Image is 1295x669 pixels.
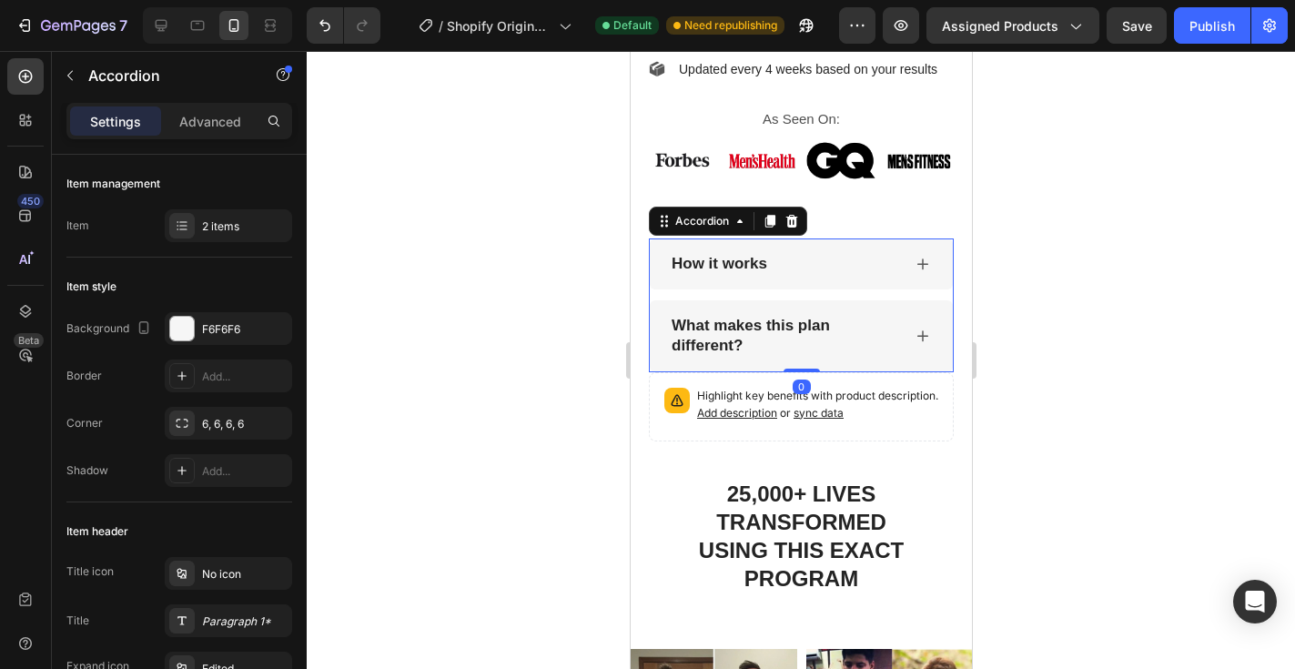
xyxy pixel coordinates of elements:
button: Publish [1174,7,1250,44]
div: Title icon [66,563,114,580]
div: Item management [66,176,160,192]
span: Default [613,17,652,34]
div: 2 items [202,218,288,235]
div: 6, 6, 6, 6 [202,416,288,432]
span: Save [1122,18,1152,34]
span: Shopify Original Product Template [447,16,551,35]
div: Undo/Redo [307,7,380,44]
div: F6F6F6 [202,321,288,338]
div: Open Intercom Messenger [1233,580,1277,623]
div: Paragraph 1* [202,613,288,630]
p: 7 [119,15,127,36]
button: Assigned Products [926,7,1099,44]
span: / [439,16,443,35]
div: Corner [66,415,103,431]
button: 7 [7,7,136,44]
div: Shadow [66,462,108,479]
div: Border [66,368,102,384]
button: Save [1107,7,1167,44]
div: No icon [202,566,288,583]
span: Need republishing [684,17,777,34]
div: Publish [1189,16,1235,35]
div: Add... [202,463,288,480]
iframe: Design area [631,51,972,669]
div: Title [66,613,89,629]
div: Item header [66,523,128,540]
div: Item style [66,279,116,295]
div: Item [66,218,89,234]
div: Add... [202,369,288,385]
div: 450 [17,194,44,208]
div: Beta [14,333,44,348]
span: Assigned Products [942,16,1058,35]
div: Background [66,317,155,341]
p: Accordion [88,65,243,86]
p: Advanced [179,112,241,131]
p: Settings [90,112,141,131]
